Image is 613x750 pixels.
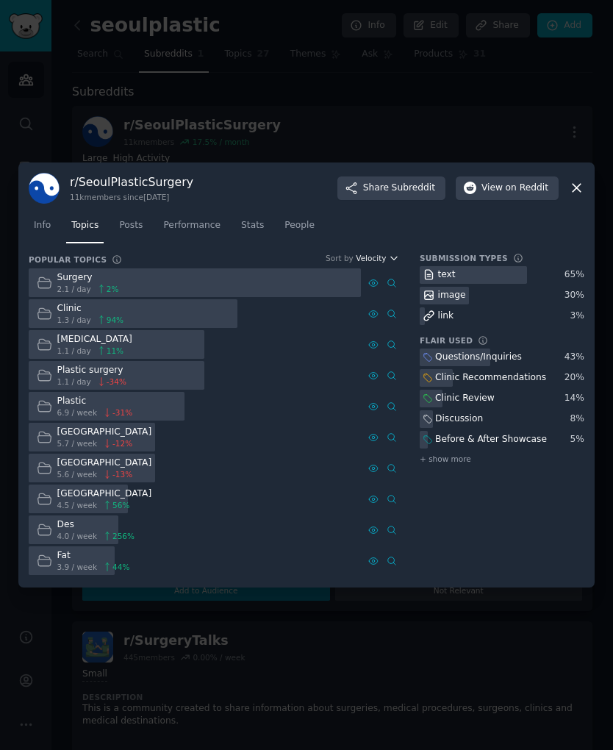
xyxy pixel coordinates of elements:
div: 30 % [564,289,584,302]
span: Posts [119,219,143,232]
a: Posts [114,214,148,244]
span: Velocity [356,253,386,263]
div: Before & After Showcase [435,433,547,446]
h3: Submission Types [420,253,508,263]
div: text [438,268,456,282]
div: Questions/Inquiries [435,351,522,364]
div: Surgery [57,271,119,285]
div: Discussion [435,413,483,426]
a: Performance [158,214,226,244]
a: Topics [66,214,104,244]
span: 5.7 / week [57,438,98,449]
div: [GEOGRAPHIC_DATA] [57,457,152,470]
div: Fat [57,549,130,562]
button: Viewon Reddit [456,176,559,200]
div: 14 % [564,392,584,405]
div: [GEOGRAPHIC_DATA] [57,488,152,501]
span: 44 % [112,562,129,572]
span: 1.3 / day [57,315,91,325]
h3: Popular Topics [29,254,107,265]
div: 65 % [564,268,584,282]
span: on Reddit [506,182,548,195]
span: People [284,219,315,232]
div: 20 % [564,371,584,385]
div: Sort by [326,253,354,263]
img: SeoulPlasticSurgery [29,173,60,204]
div: [GEOGRAPHIC_DATA] [57,426,152,439]
div: 8 % [570,413,584,426]
div: Clinic Recommendations [435,371,546,385]
button: Velocity [356,253,399,263]
span: 2 % [107,284,119,294]
span: View [481,182,548,195]
div: Clinic [57,302,124,315]
span: Topics [71,219,98,232]
div: Clinic Review [435,392,495,405]
div: 3 % [570,310,584,323]
div: 43 % [564,351,584,364]
span: Info [34,219,51,232]
div: 11k members since [DATE] [70,192,193,202]
button: ShareSubreddit [337,176,445,200]
span: -31 % [112,407,132,418]
div: Plastic surgery [57,364,126,377]
span: -34 % [107,376,126,387]
div: image [438,289,466,302]
span: 3.9 / week [57,562,98,572]
span: 4.5 / week [57,500,98,510]
div: Des [57,518,135,532]
span: Performance [163,219,221,232]
span: 56 % [112,500,129,510]
span: 5.6 / week [57,469,98,479]
div: link [438,310,454,323]
span: -12 % [112,438,132,449]
span: + show more [420,454,471,464]
span: 11 % [107,346,123,356]
span: 2.1 / day [57,284,91,294]
a: Info [29,214,56,244]
div: 5 % [570,433,584,446]
a: Stats [236,214,269,244]
span: -13 % [112,469,132,479]
div: Plastic [57,395,133,408]
span: Stats [241,219,264,232]
div: [MEDICAL_DATA] [57,333,132,346]
span: Share [363,182,435,195]
span: 6.9 / week [57,407,98,418]
span: 4.0 / week [57,531,98,541]
a: People [279,214,320,244]
span: 1.1 / day [57,376,91,387]
h3: r/ SeoulPlasticSurgery [70,174,193,190]
span: 1.1 / day [57,346,91,356]
h3: Flair Used [420,335,473,346]
span: 256 % [112,531,135,541]
span: 94 % [107,315,123,325]
span: Subreddit [392,182,435,195]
